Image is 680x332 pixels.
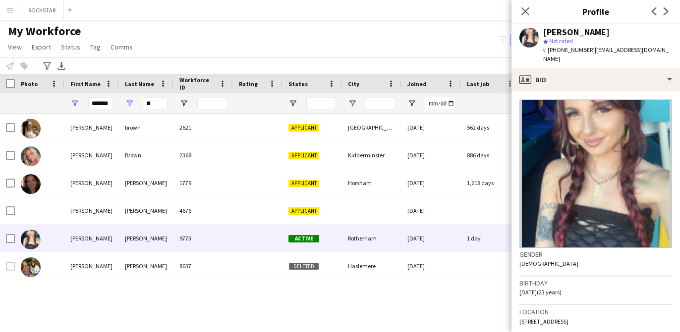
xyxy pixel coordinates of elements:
span: Comms [111,43,133,51]
button: Open Filter Menu [288,99,297,108]
div: [PERSON_NAME] [543,28,610,37]
button: ROCKSTAR [20,0,64,20]
div: [PERSON_NAME] [119,169,173,196]
span: Applicant [288,207,319,215]
app-action-btn: Export XLSX [56,60,67,72]
input: Joined Filter Input [425,97,455,109]
span: Deleted [288,263,319,270]
div: [PERSON_NAME] [119,225,173,252]
span: City [348,80,359,88]
button: Everyone9,815 [510,35,560,47]
span: t. [PHONE_NUMBER] [543,46,595,53]
span: Export [32,43,51,51]
div: 9773 [173,225,233,252]
span: My Workforce [8,24,81,39]
span: Not rated [549,37,573,45]
div: 1 day [461,225,520,252]
span: View [8,43,22,51]
div: 2368 [173,142,233,169]
input: Row Selection is disabled for this row (unchecked) [6,262,15,271]
img: Jessica Brown [21,146,41,166]
span: Rating [239,80,258,88]
div: [PERSON_NAME] [64,114,119,141]
span: | [EMAIL_ADDRESS][DOMAIN_NAME] [543,46,669,62]
div: [PERSON_NAME] [64,252,119,280]
div: 1779 [173,169,233,196]
img: Jessica Harrod [21,174,41,194]
span: Status [61,43,80,51]
div: Kidderminster [342,142,401,169]
div: 8037 [173,252,233,280]
div: [PERSON_NAME] [64,169,119,196]
div: Haslemere [342,252,401,280]
img: Jessica Rowlands [21,257,41,277]
h3: Birthday [519,279,672,287]
img: Jessica Robinson [21,230,41,249]
span: Joined [407,80,427,88]
div: Rotherham [342,225,401,252]
span: Tag [90,43,101,51]
div: [DATE] [401,142,461,169]
div: [PERSON_NAME] [64,225,119,252]
div: [PERSON_NAME] [64,142,119,169]
span: Last job [467,80,489,88]
div: [PERSON_NAME] [64,197,119,224]
span: [DEMOGRAPHIC_DATA] [519,260,578,267]
img: jessica brown [21,119,41,139]
span: Applicant [288,152,319,159]
div: Horsham [342,169,401,196]
button: Open Filter Menu [125,99,134,108]
span: First Name [70,80,101,88]
a: View [4,41,26,53]
div: [GEOGRAPHIC_DATA] [342,114,401,141]
span: [STREET_ADDRESS] [519,318,568,325]
span: Photo [21,80,38,88]
div: [DATE] [401,169,461,196]
div: [PERSON_NAME] [119,252,173,280]
div: [DATE] [401,252,461,280]
button: Open Filter Menu [70,99,79,108]
div: brown [119,114,173,141]
div: Brown [119,142,173,169]
div: Bio [511,68,680,92]
a: Status [57,41,84,53]
input: Workforce ID Filter Input [197,97,227,109]
a: Export [28,41,55,53]
img: Crew avatar or photo [519,99,672,248]
span: [DATE] (23 years) [519,288,562,296]
div: 562 days [461,114,520,141]
div: [PERSON_NAME] [119,197,173,224]
span: Workforce ID [179,76,215,91]
h3: Location [519,307,672,316]
button: Open Filter Menu [179,99,188,108]
div: 1,213 days [461,169,520,196]
a: Tag [86,41,105,53]
div: 2621 [173,114,233,141]
button: Open Filter Menu [407,99,416,108]
input: First Name Filter Input [88,97,113,109]
span: Active [288,235,319,242]
span: Status [288,80,308,88]
h3: Profile [511,5,680,18]
app-action-btn: Advanced filters [41,60,53,72]
div: [DATE] [401,197,461,224]
span: Applicant [288,180,319,187]
div: [DATE] [401,225,461,252]
span: Last Name [125,80,154,88]
div: 4676 [173,197,233,224]
div: 886 days [461,142,520,169]
input: Status Filter Input [306,97,336,109]
a: Comms [107,41,137,53]
button: Open Filter Menu [348,99,357,108]
input: Last Name Filter Input [143,97,168,109]
h3: Gender [519,250,672,259]
input: City Filter Input [366,97,396,109]
span: Applicant [288,124,319,132]
div: [DATE] [401,114,461,141]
